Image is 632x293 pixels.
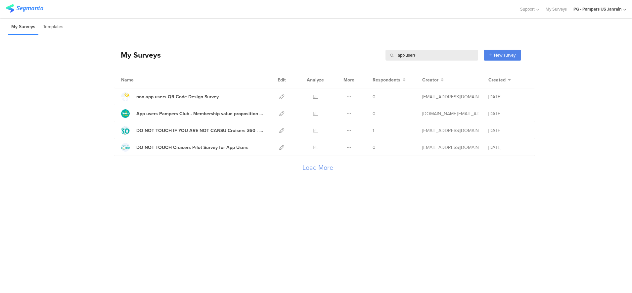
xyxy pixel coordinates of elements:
span: 1 [373,127,374,134]
a: non app users QR Code Design Survey [121,92,219,101]
button: Respondents [373,76,406,83]
li: Templates [40,19,67,35]
div: My Surveys [114,49,161,61]
div: App users Pampers Club - Membership value proposition survey [136,110,265,117]
img: segmanta logo [6,4,43,13]
span: New survey [494,52,516,58]
div: [DATE] [488,144,528,151]
span: 0 [373,144,376,151]
span: 0 [373,93,376,100]
span: 0 [373,110,376,117]
div: [DATE] [488,127,528,134]
div: non app users QR Code Design Survey [136,93,219,100]
span: Respondents [373,76,400,83]
a: DO NOT TOUCH IF YOU ARE NOT CANSU Cruisers 360 - NONAPP users [121,126,265,135]
div: turkay.c@pg.com [422,144,478,151]
div: DO NOT TOUCH Cruisers Pilot Survey for App Users [136,144,248,151]
button: Created [488,76,511,83]
div: novozhilova.kn@pg.com [422,110,478,117]
div: Load More [114,156,521,182]
div: turkay.c@pg.com [422,127,478,134]
button: Creator [422,76,444,83]
div: [DATE] [488,110,528,117]
span: Support [520,6,535,12]
div: pampidis.a@pg.com [422,93,478,100]
span: Created [488,76,506,83]
div: [DATE] [488,93,528,100]
a: DO NOT TOUCH Cruisers Pilot Survey for App Users [121,143,248,152]
div: Edit [275,72,289,88]
div: More [342,72,356,88]
div: Name [121,76,161,83]
li: My Surveys [8,19,38,35]
input: Survey Name, Creator... [385,50,478,61]
div: DO NOT TOUCH IF YOU ARE NOT CANSU Cruisers 360 - NONAPP users [136,127,265,134]
div: Analyze [305,72,325,88]
a: App users Pampers Club - Membership value proposition survey [121,109,265,118]
div: PG - Pampers US Janrain [573,6,622,12]
span: Creator [422,76,438,83]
